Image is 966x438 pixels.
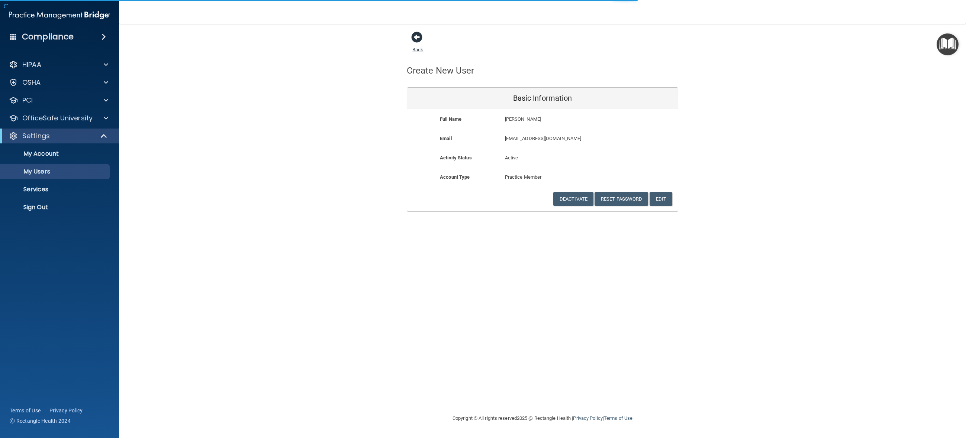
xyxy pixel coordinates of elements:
div: Copyright © All rights reserved 2025 @ Rectangle Health | | [407,406,678,430]
p: Practice Member [505,173,580,182]
a: Privacy Policy [573,415,602,421]
button: Open Resource Center [937,33,959,55]
a: PCI [9,96,108,105]
button: Deactivate [553,192,593,206]
p: Sign Out [5,204,106,211]
a: Terms of Use [604,415,632,421]
p: [EMAIL_ADDRESS][DOMAIN_NAME] [505,134,624,143]
p: Active [505,153,580,162]
a: Privacy Policy [49,407,83,414]
p: Services [5,186,106,193]
p: HIPAA [22,60,41,69]
a: Back [412,38,423,52]
button: Reset Password [595,192,648,206]
h4: Create New User [407,66,474,75]
img: PMB logo [9,8,110,23]
iframe: Drift Widget Chat Controller [837,385,957,415]
p: OSHA [22,78,41,87]
a: OSHA [9,78,108,87]
p: [PERSON_NAME] [505,115,624,124]
b: Activity Status [440,155,472,160]
b: Email [440,136,452,141]
p: My Users [5,168,106,175]
b: Account Type [440,174,470,180]
a: Settings [9,132,108,140]
button: Edit [650,192,672,206]
p: My Account [5,150,106,158]
p: OfficeSafe University [22,114,93,123]
span: Ⓒ Rectangle Health 2024 [10,417,71,425]
a: HIPAA [9,60,108,69]
a: Terms of Use [10,407,41,414]
p: PCI [22,96,33,105]
h4: Compliance [22,32,74,42]
a: OfficeSafe University [9,114,108,123]
b: Full Name [440,116,461,122]
p: Settings [22,132,50,140]
div: Basic Information [407,88,678,109]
